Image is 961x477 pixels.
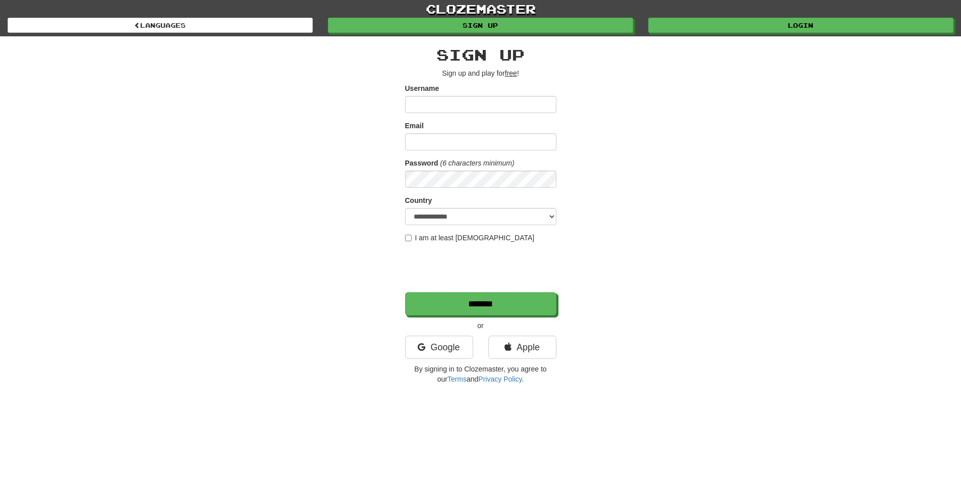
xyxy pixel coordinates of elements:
u: free [505,69,517,77]
label: Country [405,195,432,205]
a: Google [405,336,473,359]
a: Apple [488,336,556,359]
label: Password [405,158,438,168]
p: or [405,321,556,331]
p: By signing in to Clozemaster, you agree to our and . [405,364,556,384]
label: Username [405,83,439,93]
a: Login [648,18,953,33]
em: (6 characters minimum) [440,159,515,167]
label: Email [405,121,424,131]
a: Sign up [328,18,633,33]
a: Terms [447,375,467,383]
h2: Sign up [405,46,556,63]
a: Privacy Policy [478,375,522,383]
iframe: reCAPTCHA [405,248,558,287]
p: Sign up and play for ! [405,68,556,78]
input: I am at least [DEMOGRAPHIC_DATA] [405,235,412,241]
label: I am at least [DEMOGRAPHIC_DATA] [405,233,535,243]
a: Languages [8,18,313,33]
